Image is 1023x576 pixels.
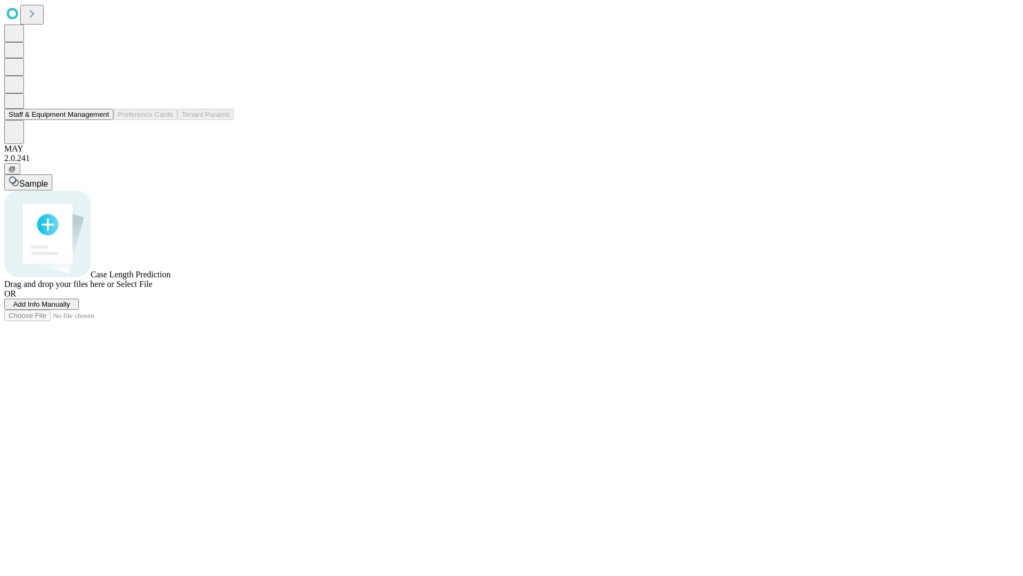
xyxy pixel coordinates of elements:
span: Drag and drop your files here or [4,279,114,289]
button: Preference Cards [113,109,177,120]
span: Add Info Manually [13,300,70,308]
button: Tenant Params [177,109,234,120]
button: Add Info Manually [4,299,79,310]
button: Staff & Equipment Management [4,109,113,120]
span: Select File [116,279,152,289]
span: Sample [19,179,48,188]
span: Case Length Prediction [91,270,170,279]
button: Sample [4,174,52,190]
span: @ [9,165,16,173]
span: OR [4,289,16,298]
div: MAY [4,144,1019,154]
button: @ [4,163,20,174]
div: 2.0.241 [4,154,1019,163]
